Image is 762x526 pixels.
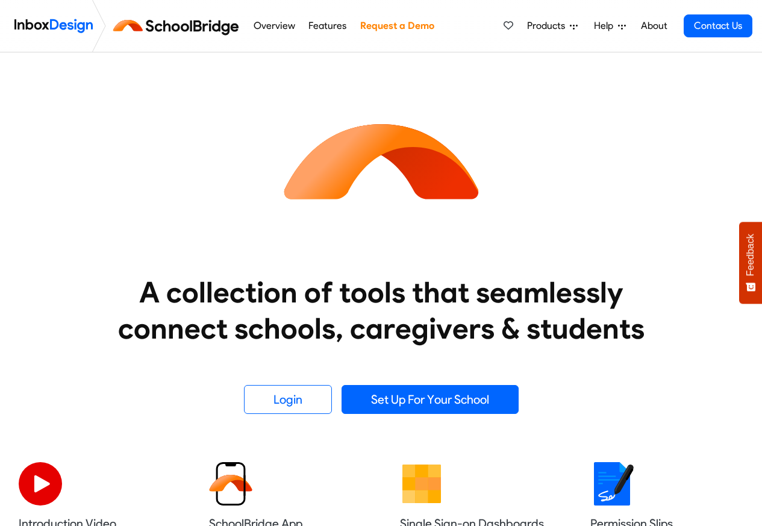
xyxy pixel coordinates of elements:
img: icon_schoolbridge.svg [273,52,490,269]
a: Request a Demo [357,14,437,38]
heading: A collection of tools that seamlessly connect schools, caregivers & students [95,274,667,346]
a: Set Up For Your School [342,385,519,414]
a: Features [305,14,350,38]
span: Feedback [745,234,756,276]
a: Help [589,14,631,38]
img: schoolbridge logo [111,11,246,40]
img: 2022_01_13_icon_sb_app.svg [209,462,252,506]
span: Help [594,19,618,33]
a: Login [244,385,332,414]
a: Products [522,14,582,38]
img: 2022_01_13_icon_grid.svg [400,462,443,506]
a: Overview [250,14,298,38]
span: Products [527,19,570,33]
button: Feedback - Show survey [739,222,762,304]
img: 2022_01_18_icon_signature.svg [590,462,634,506]
a: About [637,14,670,38]
a: Contact Us [684,14,752,37]
img: 2022_07_11_icon_video_playback.svg [19,462,62,506]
